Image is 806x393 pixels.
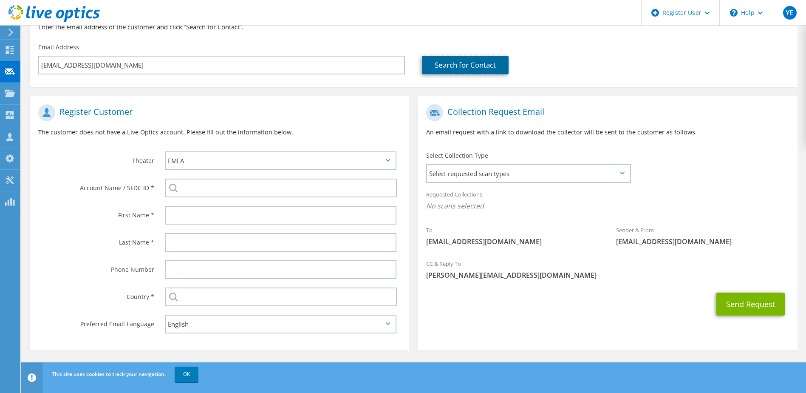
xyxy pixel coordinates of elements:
h3: Enter the email address of the customer and click “Search for Contact”. [38,22,789,31]
label: Account Name / SFDC ID * [38,179,154,192]
label: Country * [38,288,154,301]
label: First Name * [38,206,154,219]
a: Search for Contact [422,56,509,74]
span: [PERSON_NAME][EMAIL_ADDRESS][DOMAIN_NAME] [426,271,789,280]
label: Phone Number [38,260,154,274]
label: Select Collection Type [426,151,488,160]
span: [EMAIL_ADDRESS][DOMAIN_NAME] [426,237,599,246]
div: To [418,221,608,251]
span: Select requested scan types [427,165,629,182]
label: Theater [38,151,154,165]
button: Send Request [716,293,785,316]
div: Sender & From [608,221,798,251]
div: Requested Collections [418,185,797,217]
div: CC & Reply To [418,255,797,284]
span: YE [783,6,797,20]
span: No scans selected [426,201,789,211]
span: This site uses cookies to track your navigation. [52,370,166,378]
label: Last Name * [38,233,154,247]
h1: Collection Request Email [426,104,784,121]
a: OK [175,367,198,382]
p: An email request with a link to download the collector will be sent to the customer as follows. [426,128,789,137]
label: Email Address [38,43,79,51]
svg: \n [730,9,738,17]
label: Preferred Email Language [38,315,154,328]
h1: Register Customer [38,104,396,121]
p: The customer does not have a Live Optics account. Please fill out the information below. [38,128,401,137]
span: [EMAIL_ADDRESS][DOMAIN_NAME] [616,237,789,246]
